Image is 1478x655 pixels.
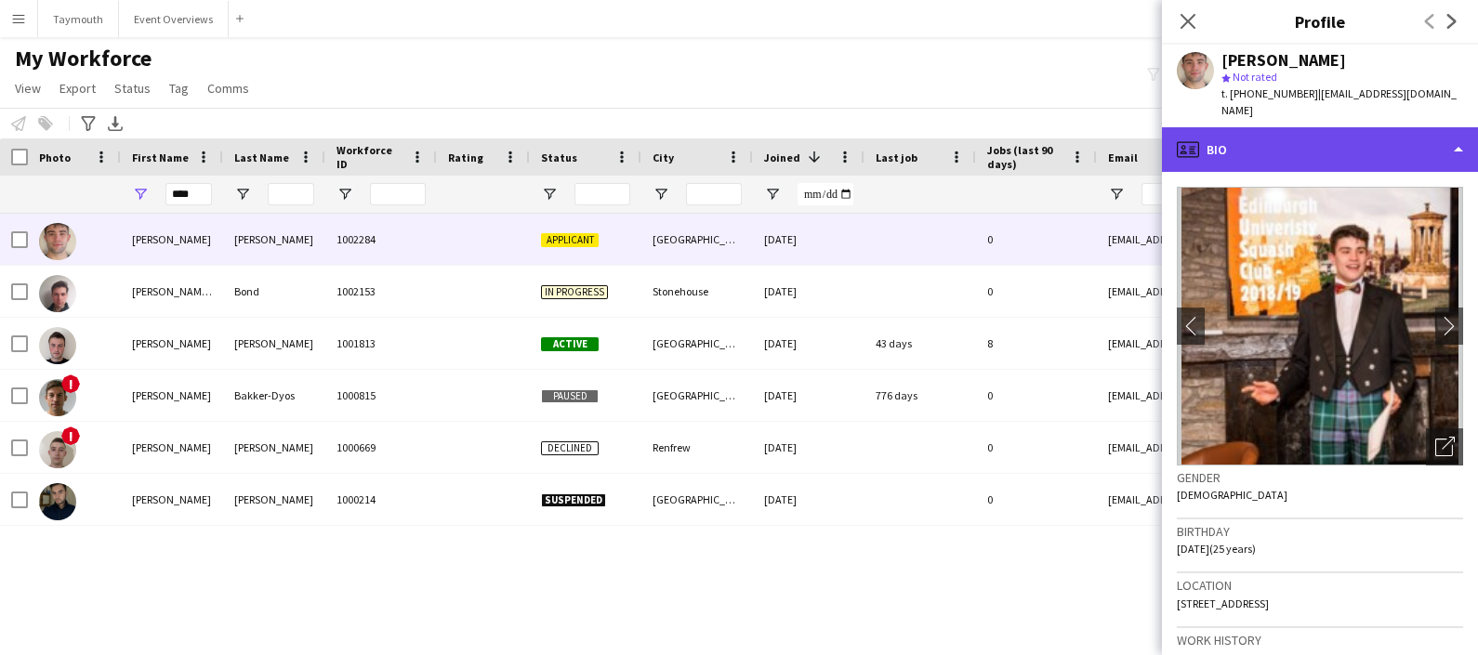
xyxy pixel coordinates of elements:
[641,422,753,473] div: Renfrew
[876,151,917,164] span: Last job
[1177,596,1269,610] span: [STREET_ADDRESS]
[641,214,753,265] div: [GEOGRAPHIC_DATA]
[753,422,864,473] div: [DATE]
[1097,214,1469,265] div: [EMAIL_ADDRESS][DOMAIN_NAME]
[1108,186,1125,203] button: Open Filter Menu
[223,266,325,317] div: Bond
[976,318,1097,369] div: 8
[223,214,325,265] div: [PERSON_NAME]
[39,275,76,312] img: Joshua Mark Bond
[541,285,608,299] span: In progress
[686,183,742,205] input: City Filter Input
[15,45,152,72] span: My Workforce
[337,186,353,203] button: Open Filter Menu
[59,80,96,97] span: Export
[653,151,674,164] span: City
[1221,86,1457,117] span: | [EMAIL_ADDRESS][DOMAIN_NAME]
[234,186,251,203] button: Open Filter Menu
[764,186,781,203] button: Open Filter Menu
[1221,52,1346,69] div: [PERSON_NAME]
[864,318,976,369] div: 43 days
[641,474,753,525] div: [GEOGRAPHIC_DATA]
[1097,318,1469,369] div: [EMAIL_ADDRESS][DOMAIN_NAME]
[1141,183,1458,205] input: Email Filter Input
[764,151,800,164] span: Joined
[1097,370,1469,421] div: [EMAIL_ADDRESS][DOMAIN_NAME]
[653,186,669,203] button: Open Filter Menu
[162,76,196,100] a: Tag
[1097,266,1469,317] div: [EMAIL_ADDRESS][DOMAIN_NAME]
[121,474,223,525] div: [PERSON_NAME]
[864,370,976,421] div: 776 days
[39,223,76,260] img: Josh Pritchard
[753,214,864,265] div: [DATE]
[1233,70,1277,84] span: Not rated
[121,214,223,265] div: [PERSON_NAME]
[325,214,437,265] div: 1002284
[223,422,325,473] div: [PERSON_NAME]
[1177,632,1463,648] h3: Work history
[337,143,403,171] span: Workforce ID
[541,233,599,247] span: Applicant
[370,183,426,205] input: Workforce ID Filter Input
[641,318,753,369] div: [GEOGRAPHIC_DATA]
[223,370,325,421] div: Bakker-Dyos
[1177,577,1463,594] h3: Location
[641,370,753,421] div: [GEOGRAPHIC_DATA]
[1221,86,1318,100] span: t. [PHONE_NUMBER]
[1108,151,1138,164] span: Email
[1162,9,1478,33] h3: Profile
[39,379,76,416] img: Josh Bakker-Dyos
[1177,542,1256,556] span: [DATE] (25 years)
[1177,488,1287,502] span: [DEMOGRAPHIC_DATA]
[1177,523,1463,540] h3: Birthday
[325,318,437,369] div: 1001813
[121,266,223,317] div: [PERSON_NAME] [PERSON_NAME]
[104,112,126,135] app-action-btn: Export XLSX
[541,493,606,507] span: Suspended
[448,151,483,164] span: Rating
[1177,469,1463,486] h3: Gender
[641,266,753,317] div: Stonehouse
[7,76,48,100] a: View
[223,474,325,525] div: [PERSON_NAME]
[114,80,151,97] span: Status
[1177,187,1463,465] img: Crew avatar or photo
[132,151,189,164] span: First Name
[121,422,223,473] div: [PERSON_NAME]
[1097,422,1469,473] div: [EMAIL_ADDRESS][DOMAIN_NAME]
[541,151,577,164] span: Status
[121,318,223,369] div: [PERSON_NAME]
[325,370,437,421] div: 1000815
[169,80,189,97] span: Tag
[541,389,599,403] span: Paused
[541,441,599,455] span: Declined
[325,422,437,473] div: 1000669
[976,422,1097,473] div: 0
[268,183,314,205] input: Last Name Filter Input
[753,318,864,369] div: [DATE]
[1097,474,1469,525] div: [EMAIL_ADDRESS][DOMAIN_NAME]
[39,327,76,364] img: Joshua Paul
[132,186,149,203] button: Open Filter Menu
[234,151,289,164] span: Last Name
[1162,127,1478,172] div: Bio
[798,183,853,205] input: Joined Filter Input
[325,474,437,525] div: 1000214
[976,214,1097,265] div: 0
[38,1,119,37] button: Taymouth
[39,483,76,520] img: Josh Marlow
[52,76,103,100] a: Export
[39,151,71,164] span: Photo
[753,370,864,421] div: [DATE]
[61,374,80,393] span: !
[325,266,437,317] div: 1002153
[753,266,864,317] div: [DATE]
[107,76,158,100] a: Status
[1426,428,1463,465] div: Open photos pop-in
[207,80,249,97] span: Comms
[541,337,599,351] span: Active
[119,1,229,37] button: Event Overviews
[541,186,558,203] button: Open Filter Menu
[976,266,1097,317] div: 0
